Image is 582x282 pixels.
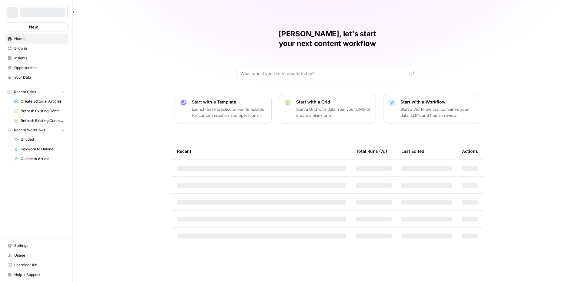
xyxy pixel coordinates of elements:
input: What would you like to create today? [240,70,407,77]
span: Learning Hub [14,262,65,268]
div: Last Edited [401,143,424,159]
button: Start with a GridStart a Grid with data from your CMS or create a blank one [279,94,376,123]
span: Outline to Article [21,156,65,162]
a: Refresh Existing Content (11) [11,106,68,116]
a: Opportunities [5,63,68,73]
span: Keyword to Outline [21,146,65,152]
a: Keyword to Outline [11,144,68,154]
span: Recent Workflows [14,127,45,133]
p: Start a Grid with data from your CMS or create a blank one [296,106,371,118]
a: Create Editorial Articles [11,97,68,106]
a: Usage [5,251,68,260]
button: Start with a WorkflowStart a Workflow that combines your data, LLMs and human review [383,94,480,123]
a: Outline to Article [11,154,68,164]
a: Browse [5,44,68,53]
a: Learning Hub [5,260,68,270]
a: Home [5,34,68,44]
span: Help + Support [14,272,65,277]
span: Browse [14,46,65,51]
button: New [5,22,68,31]
span: Home [14,36,65,41]
span: Your Data [14,75,65,80]
p: Start with a Workflow [400,99,475,105]
span: Opportunities [14,65,65,70]
h1: [PERSON_NAME], let's start your next content workflow [236,29,418,48]
span: Usage [14,253,65,258]
p: Launch best-practice driven templates for content creation and operations [192,106,266,118]
span: Insights [14,55,65,61]
a: Untitled [11,135,68,144]
a: Settings [5,241,68,251]
p: Start a Workflow that combines your data, LLMs and human review [400,106,475,118]
button: Help + Support [5,270,68,280]
span: Recent Grids [14,89,36,95]
span: Refresh Existing Content (11) [21,108,65,114]
button: Start with a TemplateLaunch best-practice driven templates for content creation and operations [175,94,272,123]
button: Recent Workflows [5,126,68,135]
span: Create Editorial Articles [21,99,65,104]
button: Recent Grids [5,87,68,97]
p: Start with a Template [192,99,266,105]
div: Total Runs (7d) [356,143,387,159]
a: Refresh Existing Content - New [11,116,68,126]
a: Your Data [5,73,68,82]
div: Actions [462,143,478,159]
span: Refresh Existing Content - New [21,118,65,123]
p: Start with a Grid [296,99,371,105]
a: Insights [5,53,68,63]
span: New [29,24,38,30]
span: Settings [14,243,65,248]
div: Recent [177,143,346,159]
span: Untitled [21,137,65,142]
